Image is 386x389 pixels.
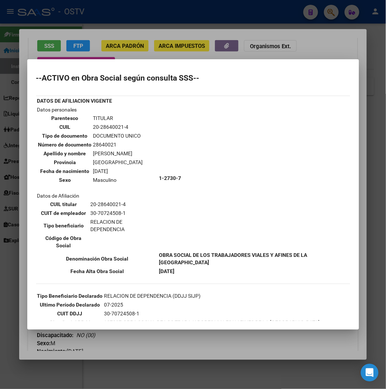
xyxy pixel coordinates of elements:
[93,132,143,140] td: DOCUMENTO UNICO
[93,167,143,175] td: [DATE]
[38,209,90,217] th: CUIT de empleador
[93,123,143,131] td: 20-28640021-4
[104,301,320,309] td: 07-2025
[361,364,379,382] div: Open Intercom Messenger
[37,268,158,276] th: Fecha Alta Obra Social
[37,292,103,300] th: Tipo Beneficiario Declarado
[93,114,143,122] td: TITULAR
[38,114,92,122] th: Parentesco
[38,167,92,175] th: Fecha de nacimiento
[38,158,92,166] th: Provincia
[159,175,181,181] b: 1-2730-7
[104,319,320,327] td: 127307-OBRA SOCIAL DE LOS TRABAJADORES VIALES Y AFINES DE LA [GEOGRAPHIC_DATA]
[37,106,158,251] td: Datos personales Datos de Afiliación
[37,310,103,318] th: CUIT DDJJ
[36,74,350,82] h2: --ACTIVO en Obra Social según consulta SSS--
[38,141,92,149] th: Número de documento
[159,252,307,266] b: OBRA SOCIAL DE LOS TRABAJADORES VIALES Y AFINES DE LA [GEOGRAPHIC_DATA]
[104,310,320,318] td: 30-70724508-1
[37,251,158,267] th: Denominación Obra Social
[38,200,90,208] th: CUIL titular
[38,234,90,250] th: Código de Obra Social
[93,158,143,166] td: [GEOGRAPHIC_DATA]
[37,98,112,104] b: DATOS DE AFILIACION VIGENTE
[93,141,143,149] td: 28640021
[37,301,103,309] th: Ultimo Período Declarado
[90,218,157,233] td: RELACION DE DEPENDENCIA
[38,132,92,140] th: Tipo de documento
[90,209,157,217] td: 30-70724508-1
[93,149,143,158] td: [PERSON_NAME]
[90,200,157,208] td: 20-28640021-4
[38,218,90,233] th: Tipo beneficiario
[104,292,320,300] td: RELACION DE DEPENDENCIA (DDJJ SIJP)
[37,319,103,327] th: Obra Social DDJJ
[38,149,92,158] th: Apellido y nombre
[93,176,143,184] td: Masculino
[159,269,174,275] b: [DATE]
[38,176,92,184] th: Sexo
[38,123,92,131] th: CUIL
